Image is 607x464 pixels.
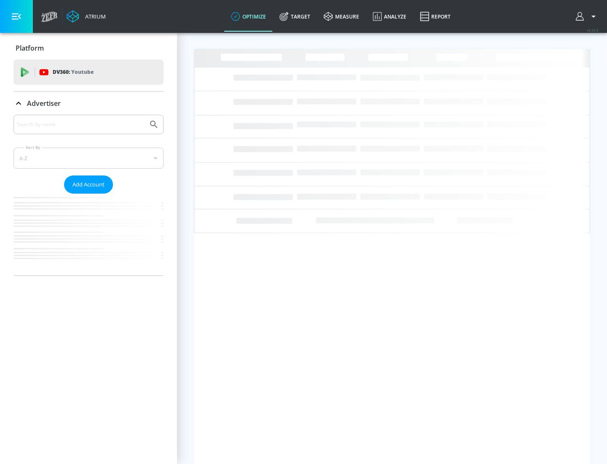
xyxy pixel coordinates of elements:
input: Search by name [17,119,145,130]
span: v 4.33.5 [587,28,599,32]
div: A-Z [13,148,164,169]
span: Add Account [73,180,105,189]
p: Platform [16,43,44,53]
p: Youtube [71,67,94,76]
div: Platform [13,36,164,60]
div: DV360: Youtube [13,59,164,85]
a: Report [413,1,457,32]
a: Atrium [67,10,106,23]
label: Sort By [24,145,42,150]
nav: list of Advertiser [13,194,164,275]
a: Analyze [366,1,413,32]
a: Target [273,1,317,32]
p: Advertiser [27,99,61,108]
a: optimize [224,1,273,32]
div: Atrium [82,13,106,20]
div: Advertiser [13,115,164,275]
a: measure [317,1,366,32]
div: Advertiser [13,92,164,115]
p: DV360: [53,67,94,77]
button: Add Account [64,175,113,194]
